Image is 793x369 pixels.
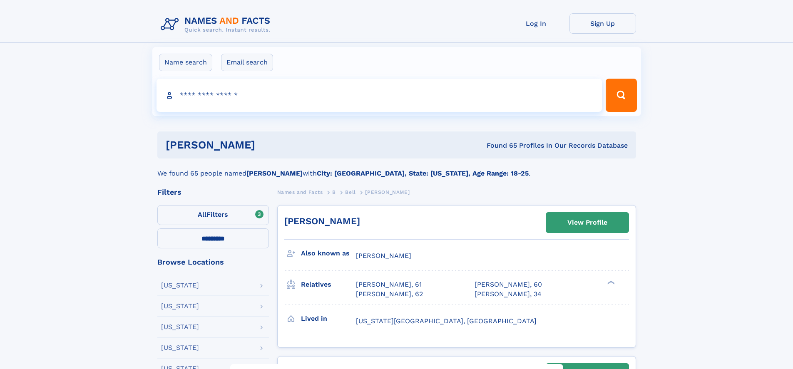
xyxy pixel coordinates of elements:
[277,187,323,197] a: Names and Facts
[332,187,336,197] a: B
[161,324,199,330] div: [US_STATE]
[475,290,542,299] a: [PERSON_NAME], 34
[332,189,336,195] span: B
[198,211,206,218] span: All
[356,317,537,325] span: [US_STATE][GEOGRAPHIC_DATA], [GEOGRAPHIC_DATA]
[356,290,423,299] a: [PERSON_NAME], 62
[157,158,636,178] div: We found 65 people named with .
[606,79,636,112] button: Search Button
[221,54,273,71] label: Email search
[161,303,199,310] div: [US_STATE]
[166,140,371,150] h1: [PERSON_NAME]
[301,277,356,292] h3: Relatives
[157,258,269,266] div: Browse Locations
[365,189,410,195] span: [PERSON_NAME]
[301,312,356,326] h3: Lived in
[246,169,303,177] b: [PERSON_NAME]
[161,282,199,289] div: [US_STATE]
[157,205,269,225] label: Filters
[157,13,277,36] img: Logo Names and Facts
[159,54,212,71] label: Name search
[356,280,422,289] a: [PERSON_NAME], 61
[567,213,607,232] div: View Profile
[317,169,529,177] b: City: [GEOGRAPHIC_DATA], State: [US_STATE], Age Range: 18-25
[157,188,269,196] div: Filters
[356,252,411,260] span: [PERSON_NAME]
[546,213,629,233] a: View Profile
[157,79,602,112] input: search input
[371,141,628,150] div: Found 65 Profiles In Our Records Database
[161,344,199,351] div: [US_STATE]
[284,216,360,226] a: [PERSON_NAME]
[475,280,542,289] a: [PERSON_NAME], 60
[503,13,569,34] a: Log In
[345,187,355,197] a: Bell
[301,246,356,260] h3: Also known as
[345,189,355,195] span: Bell
[569,13,636,34] a: Sign Up
[605,280,615,285] div: ❯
